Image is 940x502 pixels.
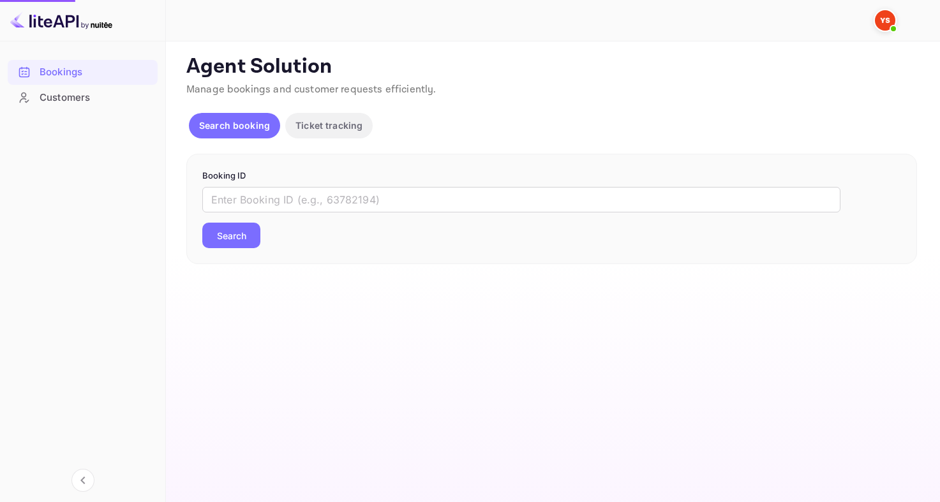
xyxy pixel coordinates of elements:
[71,469,94,492] button: Collapse navigation
[8,60,158,85] div: Bookings
[8,85,158,109] a: Customers
[8,60,158,84] a: Bookings
[202,223,260,248] button: Search
[40,91,151,105] div: Customers
[40,65,151,80] div: Bookings
[186,83,436,96] span: Manage bookings and customer requests efficiently.
[10,10,112,31] img: LiteAPI logo
[875,10,895,31] img: Yandex Support
[199,119,270,132] p: Search booking
[186,54,917,80] p: Agent Solution
[202,187,840,212] input: Enter Booking ID (e.g., 63782194)
[295,119,362,132] p: Ticket tracking
[202,170,901,182] p: Booking ID
[8,85,158,110] div: Customers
